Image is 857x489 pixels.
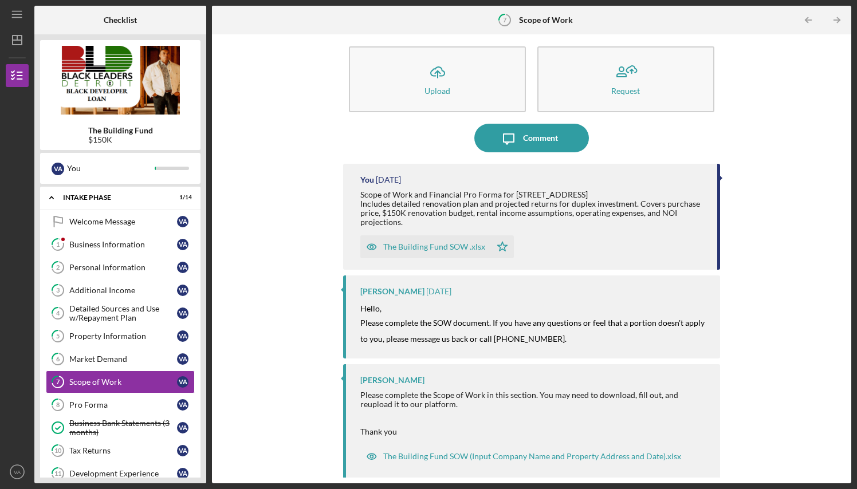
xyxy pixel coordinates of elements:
[46,348,195,370] a: 6Market DemandVA
[177,422,188,433] div: V A
[69,354,177,364] div: Market Demand
[46,416,195,439] a: Business Bank Statements (3 months)VA
[88,126,153,135] b: The Building Fund
[360,391,709,409] div: Please complete the Scope of Work in this section. You may need to download, fill out, and reuplo...
[383,242,485,251] div: The Building Fund SOW .xlsx
[46,462,195,485] a: 11Development ExperienceVA
[424,86,450,95] div: Upload
[426,287,451,296] time: 2025-07-31 21:18
[56,310,60,317] tspan: 4
[69,332,177,341] div: Property Information
[349,46,526,112] button: Upload
[54,447,62,455] tspan: 10
[474,124,589,152] button: Comment
[67,159,155,178] div: You
[54,470,61,478] tspan: 11
[46,325,195,348] a: 5Property InformationVA
[360,303,382,313] mark: Hello,
[177,376,188,388] div: V A
[69,286,177,295] div: Additional Income
[360,376,424,385] div: [PERSON_NAME]
[360,175,374,184] div: You
[56,378,60,386] tspan: 7
[46,370,195,393] a: 7Scope of WorkVA
[177,285,188,296] div: V A
[177,445,188,456] div: V A
[46,439,195,462] a: 10Tax ReturnsVA
[56,241,60,249] tspan: 1
[56,264,60,271] tspan: 2
[523,124,558,152] div: Comment
[63,194,163,201] div: Intake Phase
[88,135,153,144] div: $150K
[56,333,60,340] tspan: 5
[360,318,706,344] mark: Please complete the SOW document. If you have any questions or feel that a portion doesn't apply ...
[69,217,177,226] div: Welcome Message
[171,194,192,201] div: 1 / 14
[177,216,188,227] div: V A
[503,16,507,23] tspan: 7
[40,46,201,115] img: Product logo
[14,469,21,475] text: VA
[177,239,188,250] div: V A
[537,46,714,112] button: Request
[519,15,573,25] b: Scope of Work
[52,163,64,175] div: V A
[177,307,188,319] div: V A
[360,190,706,227] div: Scope of Work and Financial Pro Forma for [STREET_ADDRESS] Includes detailed renovation plan and ...
[177,468,188,479] div: V A
[56,287,60,294] tspan: 3
[360,235,514,258] button: The Building Fund SOW .xlsx
[376,175,401,184] time: 2025-08-01 03:54
[177,330,188,342] div: V A
[69,304,177,322] div: Detailed Sources and Use w/Repayment Plan
[56,356,60,363] tspan: 6
[360,427,709,436] div: Thank you
[383,452,681,461] div: The Building Fund SOW (Input Company Name and Property Address and Date).xlsx
[46,302,195,325] a: 4Detailed Sources and Use w/Repayment PlanVA
[69,400,177,409] div: Pro Forma
[46,210,195,233] a: Welcome MessageVA
[69,469,177,478] div: Development Experience
[177,399,188,411] div: V A
[177,353,188,365] div: V A
[69,263,177,272] div: Personal Information
[360,445,687,468] button: The Building Fund SOW (Input Company Name and Property Address and Date).xlsx
[46,279,195,302] a: 3Additional IncomeVA
[56,401,60,409] tspan: 8
[69,240,177,249] div: Business Information
[104,15,137,25] b: Checklist
[46,393,195,416] a: 8Pro FormaVA
[46,233,195,256] a: 1Business InformationVA
[69,446,177,455] div: Tax Returns
[69,377,177,387] div: Scope of Work
[360,287,424,296] div: [PERSON_NAME]
[69,419,177,437] div: Business Bank Statements (3 months)
[6,460,29,483] button: VA
[611,86,640,95] div: Request
[46,256,195,279] a: 2Personal InformationVA
[177,262,188,273] div: V A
